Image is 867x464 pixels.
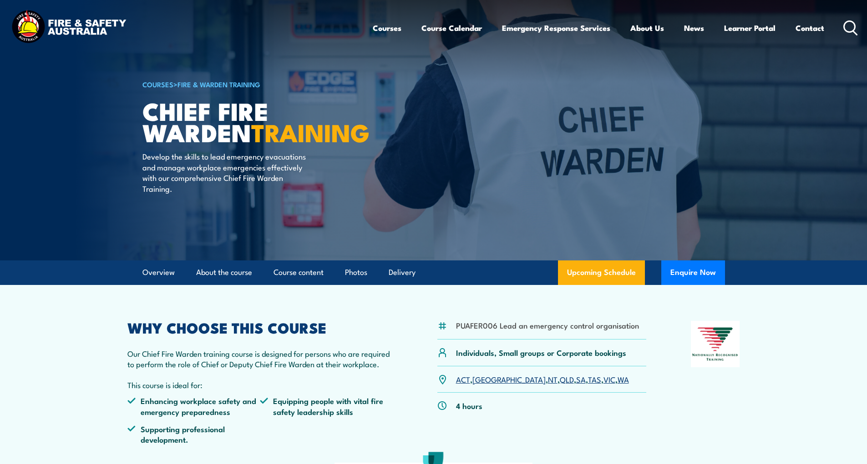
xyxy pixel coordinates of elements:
p: Individuals, Small groups or Corporate bookings [456,347,626,358]
a: Delivery [389,260,416,284]
a: Contact [796,16,824,40]
a: News [684,16,704,40]
img: Nationally Recognised Training logo. [691,321,740,367]
li: Equipping people with vital fire safety leadership skills [260,395,393,417]
li: PUAFER006 Lead an emergency control organisation [456,320,639,330]
a: COURSES [142,79,173,89]
li: Enhancing workplace safety and emergency preparedness [127,395,260,417]
strong: TRAINING [251,113,370,150]
li: Supporting professional development. [127,424,260,445]
p: Develop the skills to lead emergency evacuations and manage workplace emergencies effectively wit... [142,151,309,194]
p: 4 hours [456,400,482,411]
a: Course content [274,260,324,284]
h1: Chief Fire Warden [142,100,367,142]
a: Overview [142,260,175,284]
a: Courses [373,16,401,40]
a: Course Calendar [421,16,482,40]
a: Upcoming Schedule [558,260,645,285]
a: Photos [345,260,367,284]
a: SA [576,374,586,384]
button: Enquire Now [661,260,725,285]
h2: WHY CHOOSE THIS COURSE [127,321,393,334]
a: Learner Portal [724,16,776,40]
a: About the course [196,260,252,284]
a: ACT [456,374,470,384]
a: VIC [603,374,615,384]
a: QLD [560,374,574,384]
h6: > [142,79,367,90]
a: Emergency Response Services [502,16,610,40]
p: Our Chief Fire Warden training course is designed for persons who are required to perform the rol... [127,348,393,369]
p: , , , , , , , [456,374,629,384]
a: TAS [588,374,601,384]
a: [GEOGRAPHIC_DATA] [472,374,546,384]
a: Fire & Warden Training [177,79,260,89]
a: WA [618,374,629,384]
a: About Us [630,16,664,40]
p: This course is ideal for: [127,379,393,390]
a: NT [548,374,558,384]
